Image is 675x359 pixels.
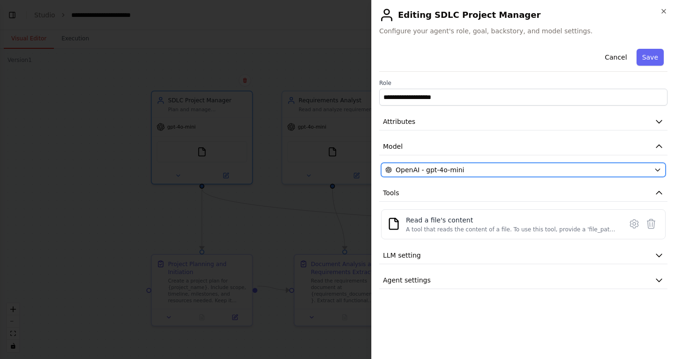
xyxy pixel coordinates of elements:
[643,215,660,232] button: Delete tool
[379,247,667,264] button: LLM setting
[379,8,667,23] h2: Editing SDLC Project Manager
[379,184,667,202] button: Tools
[396,165,464,175] span: OpenAI - gpt-4o-mini
[383,275,431,285] span: Agent settings
[379,138,667,155] button: Model
[626,215,643,232] button: Configure tool
[637,49,664,66] button: Save
[383,188,399,198] span: Tools
[599,49,632,66] button: Cancel
[381,163,666,177] button: OpenAI - gpt-4o-mini
[379,272,667,289] button: Agent settings
[383,142,403,151] span: Model
[379,26,667,36] span: Configure your agent's role, goal, backstory, and model settings.
[379,79,667,87] label: Role
[406,226,616,233] div: A tool that reads the content of a file. To use this tool, provide a 'file_path' parameter with t...
[383,117,415,126] span: Attributes
[383,251,421,260] span: LLM setting
[387,217,400,230] img: FileReadTool
[379,113,667,130] button: Attributes
[406,215,616,225] div: Read a file's content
